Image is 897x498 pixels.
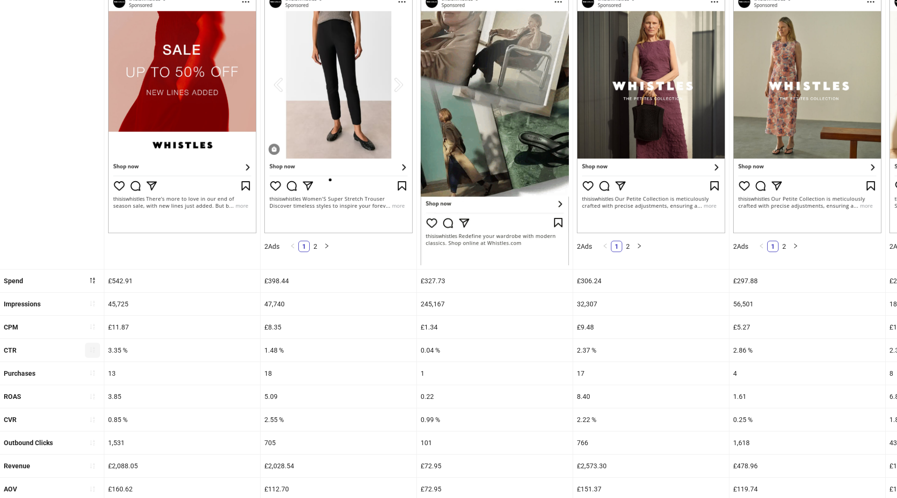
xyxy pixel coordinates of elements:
li: Previous Page [287,241,298,252]
li: Next Page [634,241,645,252]
span: right [324,243,330,249]
button: right [321,241,332,252]
div: £8.35 [261,316,416,338]
div: £72.95 [417,455,573,477]
span: sort-ascending [89,323,96,330]
div: 0.04 % [417,339,573,362]
div: 5.09 [261,385,416,408]
button: left [756,241,767,252]
span: right [793,243,798,249]
b: CVR [4,416,17,423]
span: 2 Ads [733,243,748,250]
div: £478.96 [729,455,885,477]
div: 2.37 % [573,339,729,362]
a: 1 [768,241,778,252]
div: £9.48 [573,316,729,338]
li: 2 [779,241,790,252]
li: Previous Page [756,241,767,252]
span: sort-descending [89,277,96,284]
div: £542.91 [104,270,260,292]
a: 2 [310,241,321,252]
div: 18 [261,362,416,385]
span: sort-ascending [89,300,96,307]
li: 1 [298,241,310,252]
div: 1,618 [729,431,885,454]
div: £1.34 [417,316,573,338]
span: left [290,243,296,249]
div: £2,573.30 [573,455,729,477]
li: Next Page [790,241,801,252]
div: £5.27 [729,316,885,338]
li: Next Page [321,241,332,252]
div: 47,740 [261,293,416,315]
div: 4 [729,362,885,385]
button: right [634,241,645,252]
li: 2 [622,241,634,252]
span: left [602,243,608,249]
b: Purchases [4,370,35,377]
div: 2.22 % [573,408,729,431]
span: left [759,243,764,249]
div: £398.44 [261,270,416,292]
b: Outbound Clicks [4,439,53,447]
div: 3.85 [104,385,260,408]
a: 1 [299,241,309,252]
div: 8.40 [573,385,729,408]
div: £306.24 [573,270,729,292]
div: 1.61 [729,385,885,408]
span: sort-ascending [89,463,96,469]
button: left [600,241,611,252]
b: AOV [4,485,17,493]
button: right [790,241,801,252]
div: 1.48 % [261,339,416,362]
div: 1 [417,362,573,385]
div: 17 [573,362,729,385]
div: 1,531 [104,431,260,454]
div: 0.85 % [104,408,260,431]
div: 0.99 % [417,408,573,431]
span: sort-ascending [89,346,96,353]
span: 2 Ads [264,243,279,250]
div: 245,167 [417,293,573,315]
b: Revenue [4,462,30,470]
span: right [636,243,642,249]
div: £327.73 [417,270,573,292]
div: 2.55 % [261,408,416,431]
div: 56,501 [729,293,885,315]
b: ROAS [4,393,21,400]
span: sort-ascending [89,486,96,492]
div: 0.25 % [729,408,885,431]
span: sort-ascending [89,416,96,423]
div: 2.86 % [729,339,885,362]
a: 1 [611,241,622,252]
div: £11.87 [104,316,260,338]
span: 2 Ads [577,243,592,250]
b: CTR [4,346,17,354]
a: 2 [623,241,633,252]
a: 2 [779,241,789,252]
div: £2,028.54 [261,455,416,477]
button: left [287,241,298,252]
b: CPM [4,323,18,331]
b: Impressions [4,300,41,308]
div: 705 [261,431,416,454]
div: 3.35 % [104,339,260,362]
li: Previous Page [600,241,611,252]
span: sort-ascending [89,393,96,400]
b: Spend [4,277,23,285]
div: £297.88 [729,270,885,292]
div: 13 [104,362,260,385]
div: 32,307 [573,293,729,315]
div: 45,725 [104,293,260,315]
div: 101 [417,431,573,454]
li: 1 [767,241,779,252]
div: 766 [573,431,729,454]
span: sort-ascending [89,370,96,376]
div: 0.22 [417,385,573,408]
span: sort-ascending [89,439,96,446]
div: £2,088.05 [104,455,260,477]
